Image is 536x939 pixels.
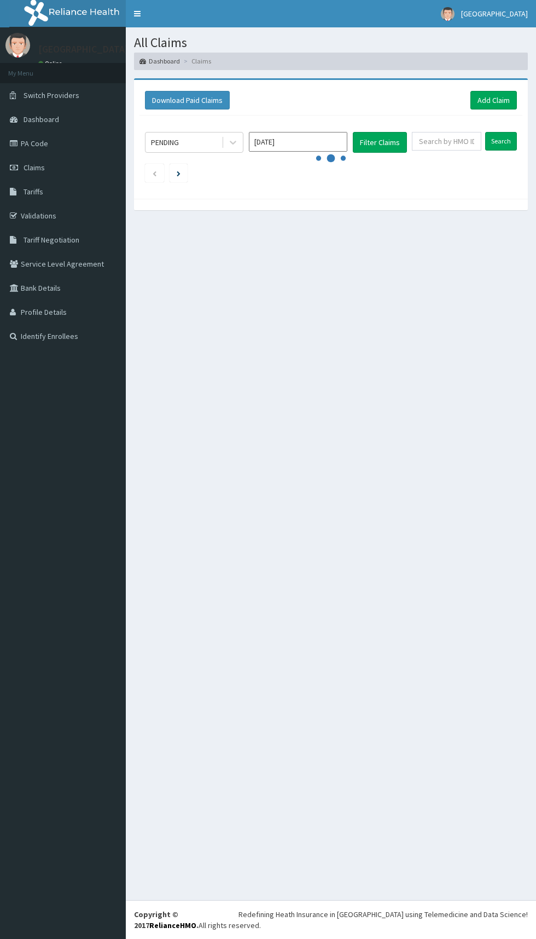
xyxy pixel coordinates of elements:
[38,44,129,54] p: [GEOGRAPHIC_DATA]
[24,235,79,245] span: Tariff Negotiation
[249,132,347,152] input: Select Month and Year
[181,56,211,66] li: Claims
[24,163,45,172] span: Claims
[126,900,536,939] footer: All rights reserved.
[139,56,180,66] a: Dashboard
[177,168,180,178] a: Next page
[314,142,347,175] svg: audio-loading
[24,187,43,197] span: Tariffs
[24,114,59,124] span: Dashboard
[412,132,481,151] input: Search by HMO ID
[24,90,79,100] span: Switch Providers
[470,91,517,110] a: Add Claim
[152,168,157,178] a: Previous page
[441,7,455,21] img: User Image
[38,60,65,67] a: Online
[5,33,30,57] img: User Image
[461,9,528,19] span: [GEOGRAPHIC_DATA]
[151,137,179,148] div: PENDING
[238,909,528,920] div: Redefining Heath Insurance in [GEOGRAPHIC_DATA] using Telemedicine and Data Science!
[134,36,528,50] h1: All Claims
[145,91,230,110] button: Download Paid Claims
[149,920,196,930] a: RelianceHMO
[134,909,199,930] strong: Copyright © 2017 .
[485,132,517,151] input: Search
[353,132,407,153] button: Filter Claims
